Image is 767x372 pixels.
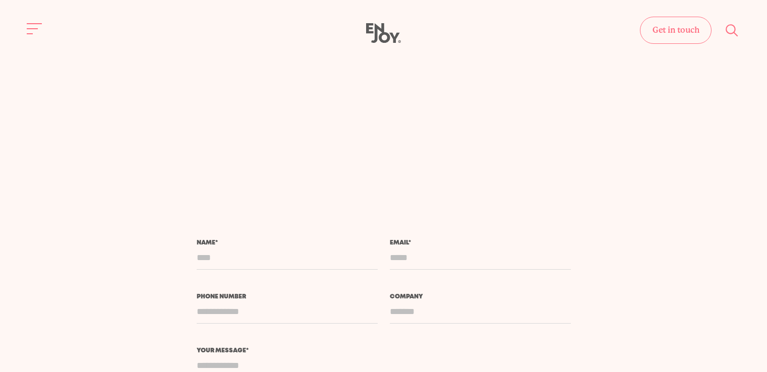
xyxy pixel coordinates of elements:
label: Email [390,240,571,246]
label: Name [197,240,378,246]
button: Site search [722,20,743,41]
label: Phone number [197,294,378,300]
a: Get in touch [640,17,712,44]
label: Company [390,294,571,300]
label: Your message [197,348,571,354]
button: Site navigation [24,18,45,39]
